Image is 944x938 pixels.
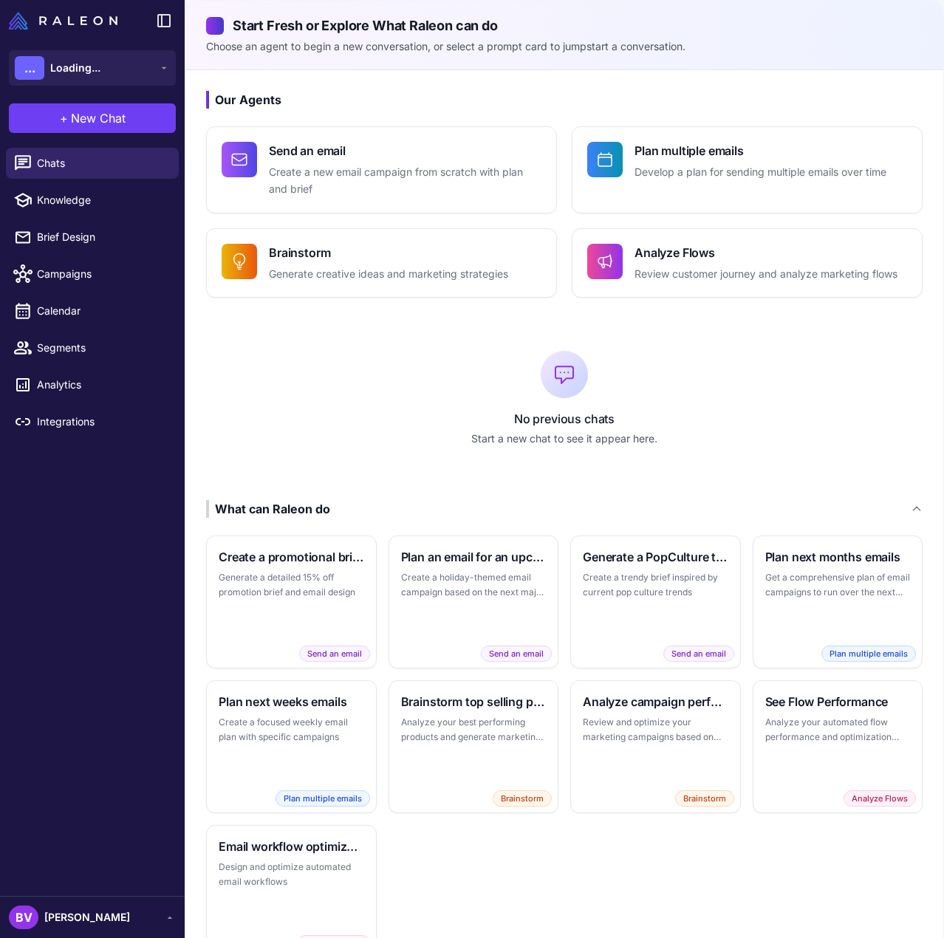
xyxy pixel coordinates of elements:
span: Plan multiple emails [276,790,370,807]
a: Knowledge [6,185,179,216]
span: Analyze Flows [844,790,916,807]
span: Chats [37,155,167,171]
p: No previous chats [206,410,923,428]
h3: Generate a PopCulture themed brief [583,548,728,566]
button: Generate a PopCulture themed briefCreate a trendy brief inspired by current pop culture trendsSen... [570,535,741,668]
span: Campaigns [37,266,167,282]
button: +New Chat [9,103,176,133]
span: Knowledge [37,192,167,208]
h4: Brainstorm [269,244,508,261]
p: Create a trendy brief inspired by current pop culture trends [583,570,728,599]
p: Create a new email campaign from scratch with plan and brief [269,164,541,198]
h3: Plan an email for an upcoming holiday [401,548,547,566]
span: Loading... [50,60,100,76]
p: Generate a detailed 15% off promotion brief and email design [219,570,364,599]
h2: Start Fresh or Explore What Raleon can do [206,16,923,35]
button: ...Loading... [9,50,176,86]
a: Brief Design [6,222,179,253]
button: Plan an email for an upcoming holidayCreate a holiday-themed email campaign based on the next maj... [389,535,559,668]
span: Plan multiple emails [821,646,916,663]
button: See Flow PerformanceAnalyze your automated flow performance and optimization opportunitiesAnalyze... [753,680,923,813]
h3: Analyze campaign performance [583,693,728,711]
a: Campaigns [6,259,179,290]
span: Segments [37,340,167,356]
h4: Plan multiple emails [635,142,886,160]
h3: Brainstorm top selling products [401,693,547,711]
span: Send an email [663,646,734,663]
p: Start a new chat to see it appear here. [206,431,923,447]
p: Generate creative ideas and marketing strategies [269,266,508,283]
h3: Our Agents [206,91,923,109]
button: Brainstorm top selling productsAnalyze your best performing products and generate marketing ideas... [389,680,559,813]
p: Review and optimize your marketing campaigns based on data [583,715,728,744]
h3: Create a promotional brief and email [219,548,364,566]
a: Calendar [6,295,179,326]
a: Analytics [6,369,179,400]
p: Design and optimize automated email workflows [219,860,364,889]
button: Analyze FlowsReview customer journey and analyze marketing flows [572,228,923,298]
div: What can Raleon do [206,500,330,518]
p: Create a focused weekly email plan with specific campaigns [219,715,364,744]
button: BrainstormGenerate creative ideas and marketing strategies [206,228,557,298]
img: Raleon Logo [9,12,117,30]
a: Integrations [6,406,179,437]
span: + [60,109,68,127]
button: Send an emailCreate a new email campaign from scratch with plan and brief [206,126,557,213]
p: Analyze your best performing products and generate marketing ideas [401,715,547,744]
button: Create a promotional brief and emailGenerate a detailed 15% off promotion brief and email designS... [206,535,377,668]
span: Send an email [481,646,552,663]
div: ... [15,56,44,80]
button: Analyze campaign performanceReview and optimize your marketing campaigns based on dataBrainstorm [570,680,741,813]
p: Create a holiday-themed email campaign based on the next major holiday [401,570,547,599]
h3: Email workflow optimization [219,838,364,855]
span: Analytics [37,377,167,393]
span: Integrations [37,414,167,430]
span: Brief Design [37,229,167,245]
p: Get a comprehensive plan of email campaigns to run over the next month [765,570,911,599]
span: Calendar [37,303,167,319]
button: Plan next weeks emailsCreate a focused weekly email plan with specific campaignsPlan multiple emails [206,680,377,813]
h3: Plan next months emails [765,548,911,566]
p: Choose an agent to begin a new conversation, or select a prompt card to jumpstart a conversation. [206,38,923,55]
h4: Send an email [269,142,541,160]
span: New Chat [71,109,126,127]
a: Segments [6,332,179,363]
span: Brainstorm [675,790,734,807]
h3: Plan next weeks emails [219,693,364,711]
div: BV [9,906,38,929]
h4: Analyze Flows [635,244,897,261]
p: Analyze your automated flow performance and optimization opportunities [765,715,911,744]
a: Chats [6,148,179,179]
span: [PERSON_NAME] [44,909,130,925]
a: Raleon Logo [9,12,123,30]
span: Send an email [299,646,370,663]
p: Review customer journey and analyze marketing flows [635,266,897,283]
button: Plan next months emailsGet a comprehensive plan of email campaigns to run over the next monthPlan... [753,535,923,668]
button: Plan multiple emailsDevelop a plan for sending multiple emails over time [572,126,923,213]
p: Develop a plan for sending multiple emails over time [635,164,886,181]
span: Brainstorm [493,790,552,807]
h3: See Flow Performance [765,693,911,711]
